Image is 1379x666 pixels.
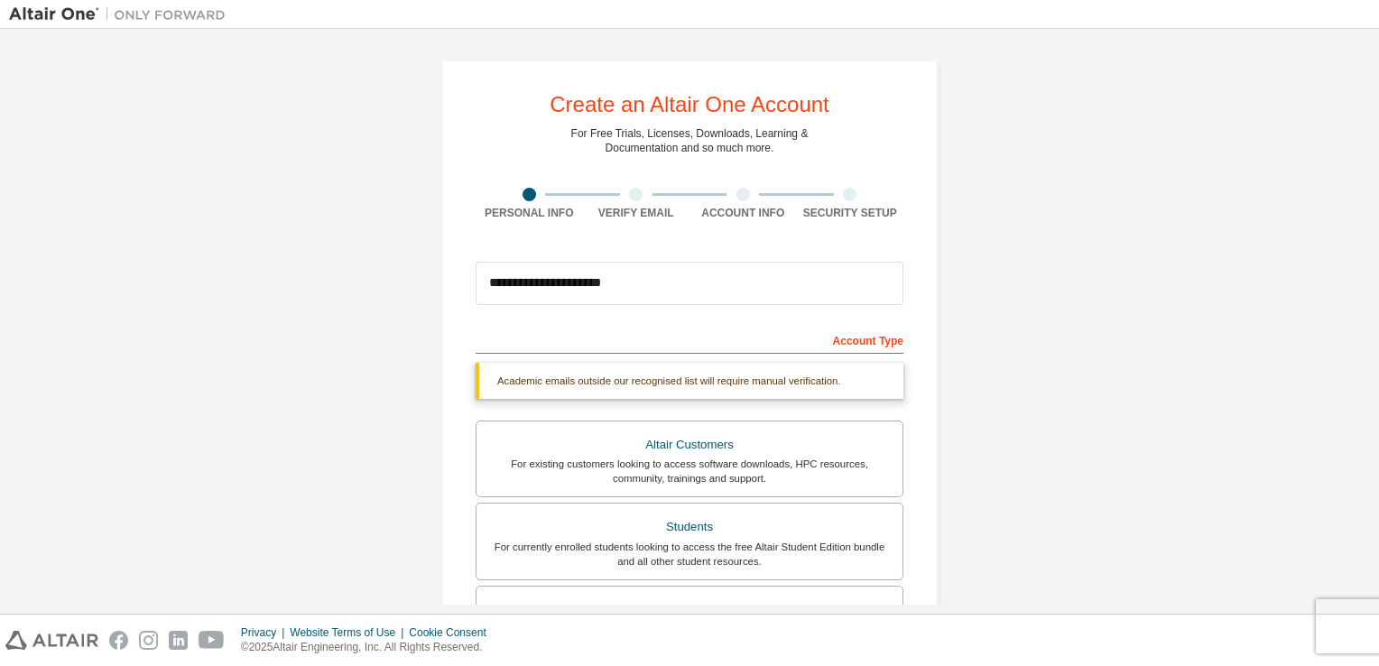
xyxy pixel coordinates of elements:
[109,631,128,650] img: facebook.svg
[487,597,892,623] div: Faculty
[290,625,409,640] div: Website Terms of Use
[797,206,904,220] div: Security Setup
[241,640,497,655] p: © 2025 Altair Engineering, Inc. All Rights Reserved.
[241,625,290,640] div: Privacy
[199,631,225,650] img: youtube.svg
[139,631,158,650] img: instagram.svg
[571,126,809,155] div: For Free Trials, Licenses, Downloads, Learning & Documentation and so much more.
[487,432,892,458] div: Altair Customers
[9,5,235,23] img: Altair One
[476,206,583,220] div: Personal Info
[487,540,892,569] div: For currently enrolled students looking to access the free Altair Student Edition bundle and all ...
[476,363,903,399] div: Academic emails outside our recognised list will require manual verification.
[689,206,797,220] div: Account Info
[169,631,188,650] img: linkedin.svg
[550,94,829,116] div: Create an Altair One Account
[409,625,496,640] div: Cookie Consent
[487,514,892,540] div: Students
[583,206,690,220] div: Verify Email
[5,631,98,650] img: altair_logo.svg
[487,457,892,486] div: For existing customers looking to access software downloads, HPC resources, community, trainings ...
[476,325,903,354] div: Account Type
